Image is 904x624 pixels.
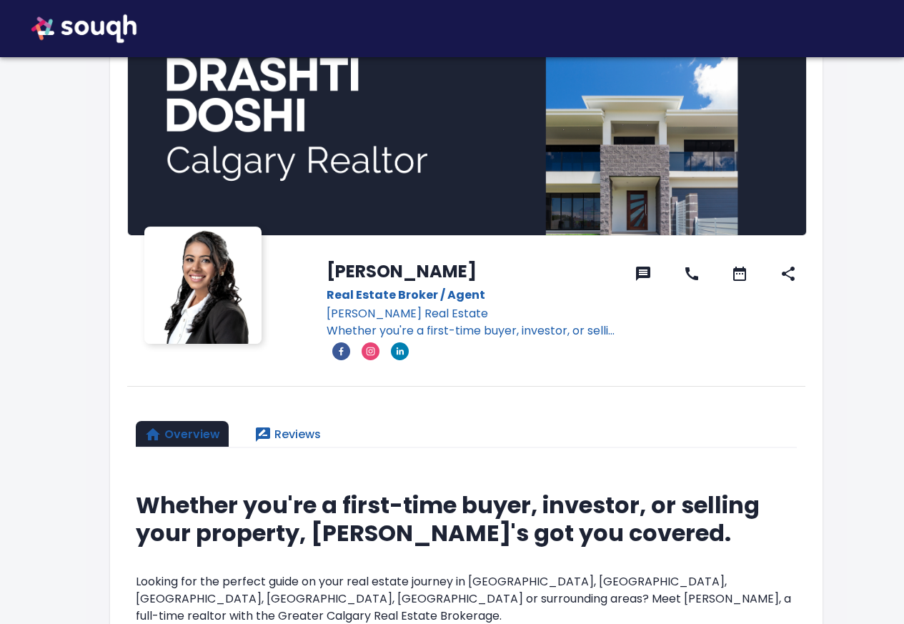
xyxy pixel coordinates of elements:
h4: Whether you're a first-time buyer, investor, or selling your property, [PERSON_NAME]'s got you co... [136,491,797,548]
a: facebook [332,342,350,360]
span: Reviews [254,425,321,445]
img: default banner [127,6,807,236]
img: business-logo [144,227,262,344]
h1: [PERSON_NAME] [327,258,620,285]
a: instagram [362,342,379,360]
svg: 825-449-3972 [683,265,700,282]
p: Whether you're a first-time buyer, investor, or selling your property, [PERSON_NAME]'s got you co... [327,322,620,340]
h2: Real Estate Broker / Agent [327,285,620,305]
a: linkedin [391,342,409,360]
p: [PERSON_NAME] Real Estate [327,305,620,322]
span: Overview [144,425,220,445]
